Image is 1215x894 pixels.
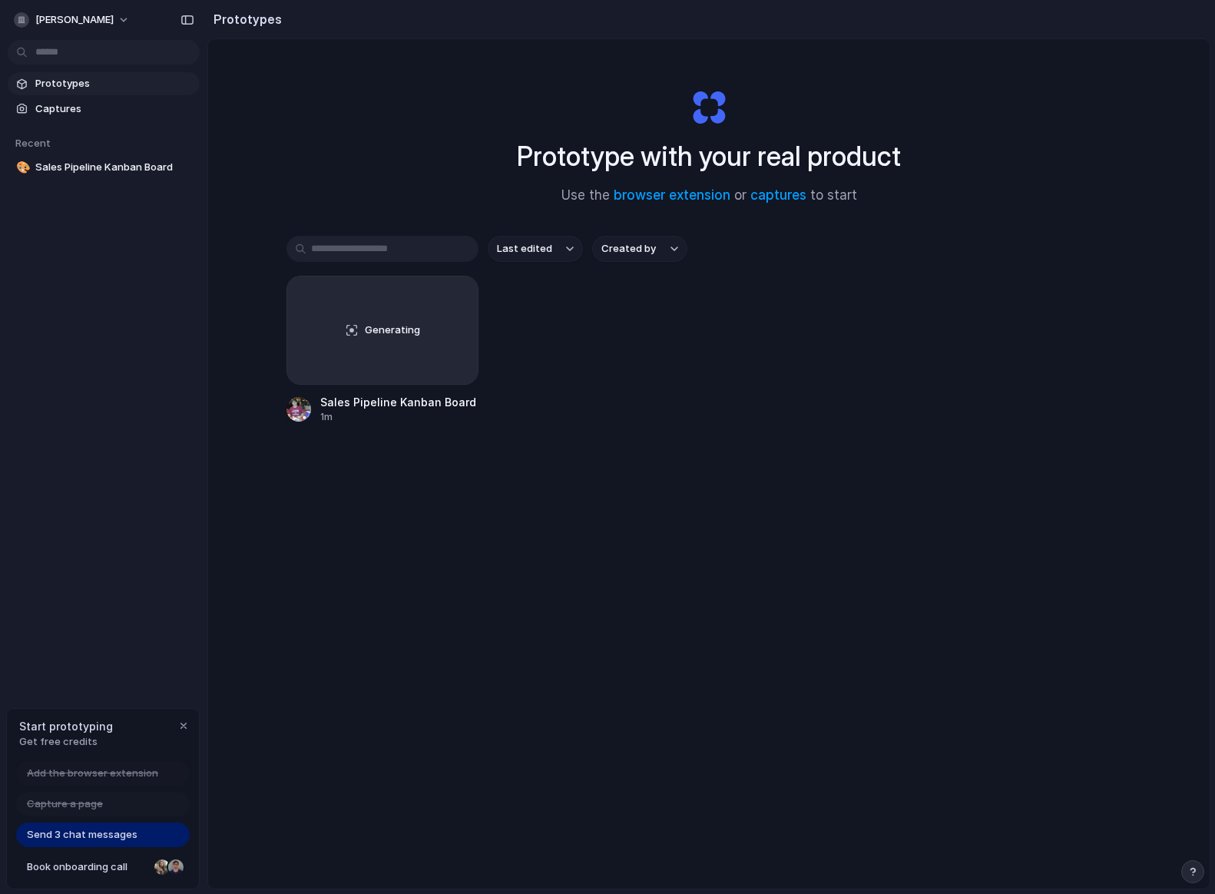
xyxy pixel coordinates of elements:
[497,241,552,257] span: Last edited
[16,159,27,177] div: 🎨
[8,8,137,32] button: [PERSON_NAME]
[614,187,730,203] a: browser extension
[19,718,113,734] span: Start prototyping
[27,827,137,843] span: Send 3 chat messages
[167,858,185,876] div: Christian Iacullo
[153,858,171,876] div: Nicole Kubica
[561,186,857,206] span: Use the or to start
[517,136,901,177] h1: Prototype with your real product
[286,276,478,424] a: GeneratingSales Pipeline Kanban Board1m
[16,855,190,879] a: Book onboarding call
[35,12,114,28] span: [PERSON_NAME]
[320,410,476,424] div: 1m
[750,187,806,203] a: captures
[592,236,687,262] button: Created by
[14,160,29,175] button: 🎨
[27,859,148,875] span: Book onboarding call
[320,394,476,410] div: Sales Pipeline Kanban Board
[27,766,158,781] span: Add the browser extension
[8,156,200,179] a: 🎨Sales Pipeline Kanban Board
[207,10,282,28] h2: Prototypes
[19,734,113,750] span: Get free credits
[365,323,420,338] span: Generating
[488,236,583,262] button: Last edited
[601,241,656,257] span: Created by
[35,101,194,117] span: Captures
[35,76,194,91] span: Prototypes
[8,98,200,121] a: Captures
[35,160,194,175] span: Sales Pipeline Kanban Board
[15,137,51,149] span: Recent
[27,796,103,812] span: Capture a page
[8,72,200,95] a: Prototypes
